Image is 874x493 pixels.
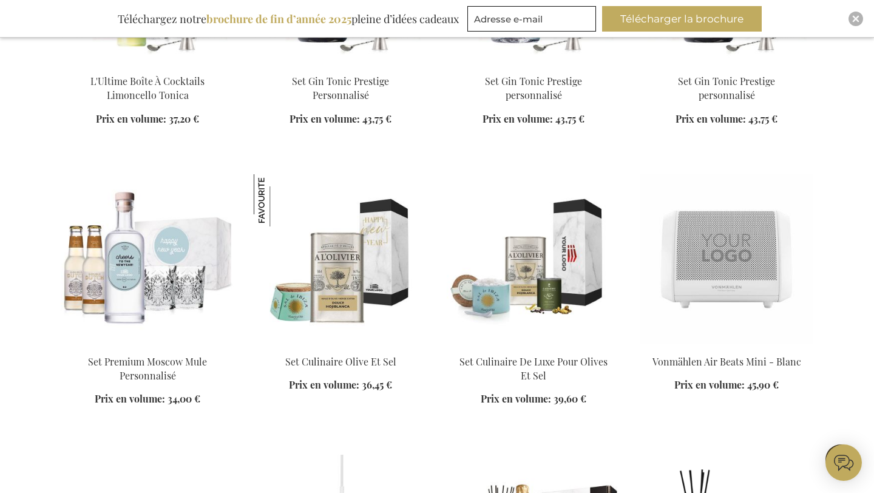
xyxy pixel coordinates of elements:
span: 43,75 € [555,112,584,125]
form: marketing offers and promotions [467,6,600,35]
img: Vonmahlen Air Beats Mini [640,174,813,344]
span: 36,45 € [362,378,392,391]
a: Vonmahlen Air Beats Mini [640,339,813,351]
img: Luxury Olive & Salt Culinary Set [447,174,620,344]
span: 39,60 € [554,392,586,405]
span: Prix en volume: [95,392,165,405]
iframe: belco-activator-frame [825,444,862,481]
a: Personalised Gin Tonic Prestige Set [447,59,620,71]
span: Prix en volume: [290,112,360,125]
span: 43,75 € [362,112,391,125]
a: Luxury Olive & Salt Culinary Set [447,339,620,351]
a: Gepersonaliseerde Moscow Mule Premium Set [61,339,234,351]
span: 43,75 € [748,112,777,125]
span: Prix en volume: [674,378,745,391]
span: Prix en volume: [481,392,551,405]
div: Téléchargez notre pleine d’idées cadeaux [112,6,464,32]
a: Prix en volume: 36,45 € [289,378,392,392]
a: Prix en volume: 43,75 € [290,112,391,126]
b: brochure de fin d’année 2025 [206,12,351,26]
a: Personalised Gin Tonic Prestige Set [254,59,427,71]
a: Set Premium Moscow Mule Personnalisé [88,355,207,382]
span: 34,00 € [168,392,200,405]
span: Prix en volume: [483,112,553,125]
button: Télécharger la brochure [602,6,762,32]
img: Gepersonaliseerde Moscow Mule Premium Set [61,174,234,344]
a: Prix en volume: 37,20 € [96,112,199,126]
div: Close [849,12,863,26]
a: Set Culinaire De Luxe Pour Olives Et Sel [459,355,608,382]
span: Prix en volume: [289,378,359,391]
a: Set Gin Tonic Prestige personnalisé [485,75,582,101]
span: 37,20 € [169,112,199,125]
a: Prix en volume: 45,90 € [674,378,779,392]
a: Prix en volume: 39,60 € [481,392,586,406]
span: 45,90 € [747,378,779,391]
span: Prix en volume: [96,112,166,125]
a: Set Gin Tonic Prestige personnalisé [678,75,775,101]
a: Vonmählen Air Beats Mini - Blanc [652,355,801,368]
a: Prix en volume: 34,00 € [95,392,200,406]
input: Adresse e-mail [467,6,596,32]
img: Close [852,15,859,22]
span: Prix en volume: [676,112,746,125]
a: Set Culinaire Olive Et Sel [285,355,396,368]
a: Prix en volume: 43,75 € [676,112,777,126]
a: L'Ultime Boîte À Cocktails Limoncello Tonica [90,75,205,101]
a: Set Gin Tonic Prestige Personnalisé [292,75,389,101]
a: Prix en volume: 43,75 € [483,112,584,126]
img: Set Culinaire Olive Et Sel [254,174,306,226]
a: Ultimate Limoncello Tonica Cocktail Box [61,59,234,71]
a: Olive & Salt Culinary Set Set Culinaire Olive Et Sel [254,339,427,351]
a: Personalised Gin Tonic Prestige Set [640,59,813,71]
img: Olive & Salt Culinary Set [254,174,427,344]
